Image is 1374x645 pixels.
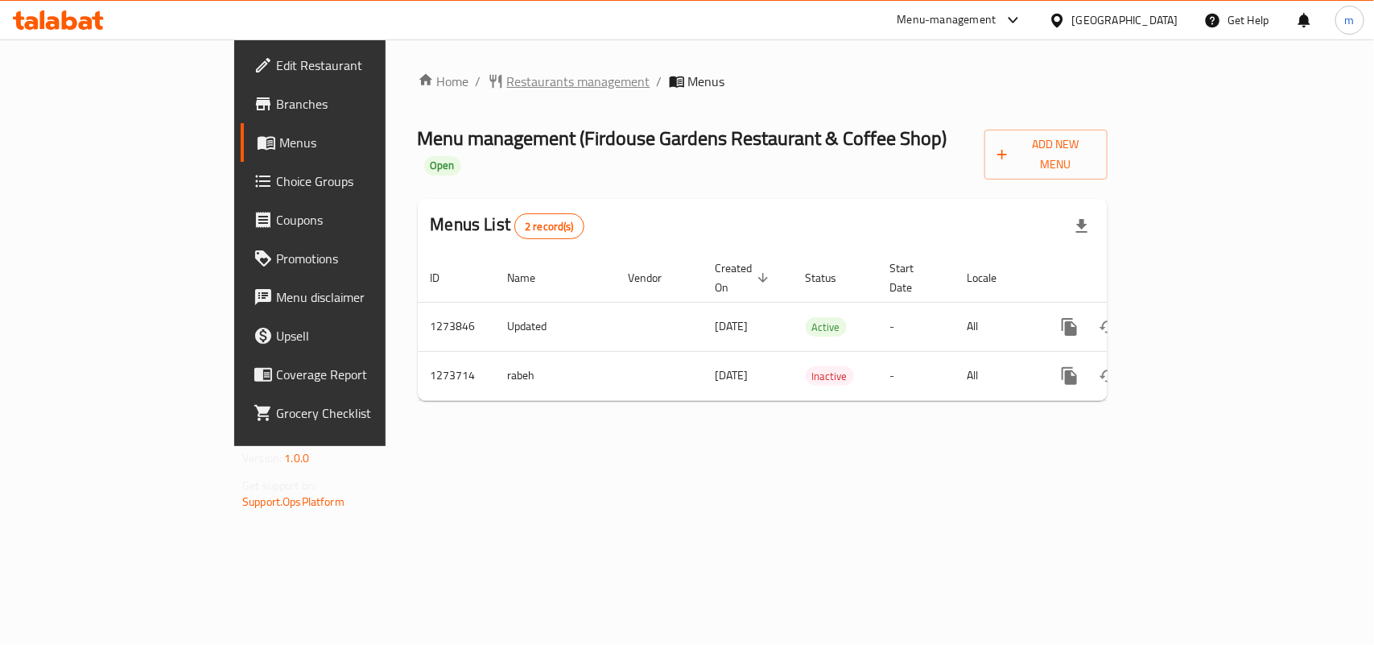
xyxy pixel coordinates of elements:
span: Locale [968,268,1018,287]
span: 1.0.0 [284,448,309,469]
span: Inactive [806,367,854,386]
td: Updated [495,302,616,351]
span: [DATE] [716,365,749,386]
li: / [476,72,481,91]
a: Coverage Report [241,355,464,394]
a: Edit Restaurant [241,46,464,85]
th: Actions [1038,254,1218,303]
td: All [955,351,1038,400]
td: All [955,302,1038,351]
a: Choice Groups [241,162,464,201]
button: Change Status [1089,308,1128,346]
span: Grocery Checklist [276,403,451,423]
span: Name [508,268,557,287]
span: Upsell [276,326,451,345]
span: ID [431,268,461,287]
span: 2 record(s) [515,219,584,234]
div: Export file [1062,207,1101,246]
span: Status [806,268,858,287]
span: Menus [688,72,725,91]
a: Upsell [241,316,464,355]
span: Created On [716,258,774,297]
div: Inactive [806,366,854,386]
div: Menu-management [897,10,996,30]
li: / [657,72,662,91]
span: Get support on: [242,475,316,496]
span: Coupons [276,210,451,229]
span: Restaurants management [507,72,650,91]
span: Menu management ( Firdouse Gardens Restaurant & Coffee Shop ) [418,120,947,156]
span: Vendor [629,268,683,287]
button: Add New Menu [984,130,1108,180]
div: Active [806,317,847,337]
table: enhanced table [418,254,1218,401]
a: Menu disclaimer [241,278,464,316]
a: Coupons [241,201,464,239]
td: - [877,351,955,400]
a: Support.OpsPlatform [242,491,345,512]
span: m [1345,11,1355,29]
span: Start Date [890,258,935,297]
span: Add New Menu [997,134,1095,175]
a: Branches [241,85,464,123]
span: Menus [279,133,451,152]
span: Menu disclaimer [276,287,451,307]
span: Coverage Report [276,365,451,384]
a: Promotions [241,239,464,278]
td: - [877,302,955,351]
a: Restaurants management [488,72,650,91]
button: Change Status [1089,357,1128,395]
span: Edit Restaurant [276,56,451,75]
a: Menus [241,123,464,162]
span: Choice Groups [276,172,451,191]
a: Grocery Checklist [241,394,464,432]
span: Active [806,318,847,337]
button: more [1050,308,1089,346]
span: Version: [242,448,282,469]
div: Total records count [514,213,584,239]
h2: Menus List [431,213,584,239]
nav: breadcrumb [418,72,1108,91]
td: rabeh [495,351,616,400]
span: [DATE] [716,316,749,337]
div: [GEOGRAPHIC_DATA] [1072,11,1178,29]
span: Branches [276,94,451,114]
span: Promotions [276,249,451,268]
button: more [1050,357,1089,395]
